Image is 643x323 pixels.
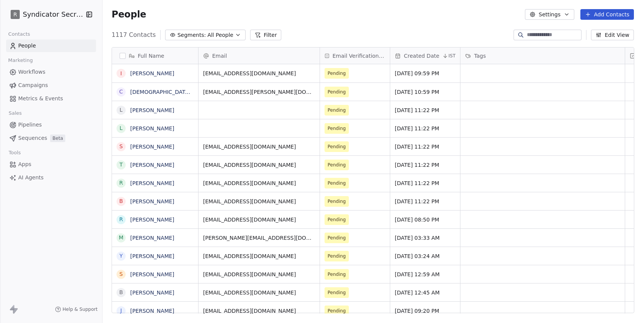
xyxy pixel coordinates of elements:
[6,158,96,171] a: Apps
[120,307,122,315] div: j
[130,198,174,204] a: [PERSON_NAME]
[119,215,123,223] div: R
[203,216,315,223] span: [EMAIL_ADDRESS][DOMAIN_NAME]
[333,52,385,60] span: Email Verification Status
[474,52,486,60] span: Tags
[55,306,98,312] a: Help & Support
[580,9,634,20] button: Add Contacts
[18,121,42,129] span: Pipelines
[119,88,123,96] div: C
[328,234,346,242] span: Pending
[203,307,315,315] span: [EMAIL_ADDRESS][DOMAIN_NAME]
[203,198,315,205] span: [EMAIL_ADDRESS][DOMAIN_NAME]
[5,28,33,40] span: Contacts
[120,124,123,132] div: L
[50,135,65,142] span: Beta
[328,271,346,278] span: Pending
[395,289,455,296] span: [DATE] 12:45 AM
[120,70,122,78] div: I
[203,70,315,77] span: [EMAIL_ADDRESS][DOMAIN_NAME]
[395,234,455,242] span: [DATE] 03:33 AM
[328,143,346,150] span: Pending
[120,161,123,169] div: t
[5,147,24,158] span: Tools
[6,92,96,105] a: Metrics & Events
[328,307,346,315] span: Pending
[328,70,346,77] span: Pending
[119,288,123,296] div: B
[5,55,36,66] span: Marketing
[18,81,48,89] span: Campaigns
[120,270,123,278] div: S
[199,47,320,64] div: Email
[6,132,96,144] a: SequencesBeta
[130,253,174,259] a: [PERSON_NAME]
[130,107,174,113] a: [PERSON_NAME]
[395,161,455,169] span: [DATE] 11:22 PM
[395,88,455,96] span: [DATE] 10:59 PM
[130,144,174,150] a: [PERSON_NAME]
[395,198,455,205] span: [DATE] 11:22 PM
[130,162,174,168] a: [PERSON_NAME]
[395,307,455,315] span: [DATE] 09:20 PM
[203,88,315,96] span: [EMAIL_ADDRESS][PERSON_NAME][DOMAIN_NAME]
[6,40,96,52] a: People
[328,125,346,132] span: Pending
[6,79,96,92] a: Campaigns
[328,161,346,169] span: Pending
[18,174,44,182] span: AI Agents
[63,306,98,312] span: Help & Support
[525,9,574,20] button: Settings
[130,70,174,76] a: [PERSON_NAME]
[13,11,17,18] span: R
[448,53,455,59] span: IST
[18,68,46,76] span: Workflows
[138,52,164,60] span: Full Name
[395,271,455,278] span: [DATE] 12:59 AM
[119,234,123,242] div: M
[18,134,47,142] span: Sequences
[320,47,390,64] div: Email Verification Status
[203,252,315,260] span: [EMAIL_ADDRESS][DOMAIN_NAME]
[395,179,455,187] span: [DATE] 11:22 PM
[591,30,634,40] button: Edit View
[112,47,198,64] div: Full Name
[203,271,315,278] span: [EMAIL_ADDRESS][DOMAIN_NAME]
[395,252,455,260] span: [DATE] 03:24 AM
[328,179,346,187] span: Pending
[130,89,235,95] a: [DEMOGRAPHIC_DATA][PERSON_NAME]
[395,125,455,132] span: [DATE] 11:22 PM
[120,252,123,260] div: Y
[6,66,96,78] a: Workflows
[120,106,123,114] div: L
[130,290,174,296] a: [PERSON_NAME]
[119,197,123,205] div: B
[328,216,346,223] span: Pending
[119,179,123,187] div: R
[112,9,146,20] span: People
[5,108,25,119] span: Sales
[390,47,460,64] div: Created DateIST
[395,106,455,114] span: [DATE] 11:22 PM
[212,52,227,60] span: Email
[395,143,455,150] span: [DATE] 11:22 PM
[328,198,346,205] span: Pending
[328,106,346,114] span: Pending
[112,30,156,40] span: 1117 Contacts
[6,119,96,131] a: Pipelines
[18,160,32,168] span: Apps
[23,9,84,19] span: Syndicator Secrets
[112,64,199,313] div: grid
[130,180,174,186] a: [PERSON_NAME]
[130,217,174,223] a: [PERSON_NAME]
[250,30,282,40] button: Filter
[207,31,233,39] span: All People
[328,88,346,96] span: Pending
[130,308,174,314] a: [PERSON_NAME]
[328,252,346,260] span: Pending
[18,95,63,103] span: Metrics & Events
[395,70,455,77] span: [DATE] 09:59 PM
[328,289,346,296] span: Pending
[203,234,315,242] span: [PERSON_NAME][EMAIL_ADDRESS][DOMAIN_NAME]
[203,161,315,169] span: [EMAIL_ADDRESS][DOMAIN_NAME]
